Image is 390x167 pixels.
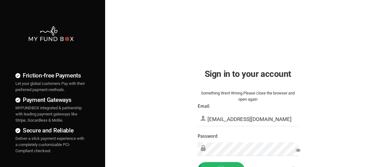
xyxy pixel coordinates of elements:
[198,132,217,140] label: Password
[28,26,74,42] img: mfbwhite.png
[15,71,87,80] h4: Friction-free Payments
[15,81,85,92] span: Let your global customers Pay with their preferred payment methods.
[15,126,87,135] h4: Secure and Reliable
[15,136,84,153] span: Deliver a slick payment experience with a completely customizable PCI-Compliant checkout.
[198,67,298,81] h2: Sign in to your account
[15,106,82,123] span: MYFUNDBOX integrated & partnership with leading payment gateways like Stripe, Gocardless & Mollie.
[198,90,298,102] div: Something Went Wrong.Please close the browser and open again
[198,102,210,110] label: Email
[198,112,298,126] input: Email
[15,95,87,104] h4: Payment Gateways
